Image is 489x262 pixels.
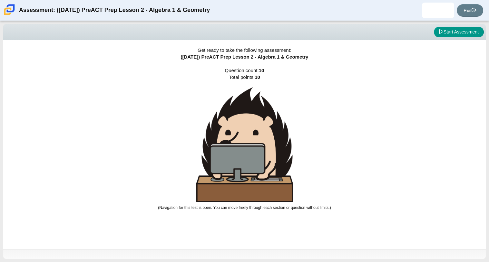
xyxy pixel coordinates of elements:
[158,68,331,210] span: Question count: Total points:
[196,87,293,202] img: hedgehog-behind-computer-large.png
[3,3,16,16] img: Carmen School of Science & Technology
[457,4,483,17] a: Exit
[259,68,264,73] b: 10
[434,27,484,38] button: Start Assessment
[198,47,291,53] span: Get ready to take the following assessment:
[3,12,16,17] a: Carmen School of Science & Technology
[19,3,210,18] div: Assessment: ([DATE]) PreACT Prep Lesson 2 - Algebra 1 & Geometry
[255,74,260,80] b: 10
[158,205,331,210] small: (Navigation for this test is open. You can move freely through each section or question without l...
[181,54,308,60] span: ([DATE]) PreACT Prep Lesson 2 - Algebra 1 & Geometry
[433,5,443,15] img: mckenzie.robinsonk.hDuTTH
